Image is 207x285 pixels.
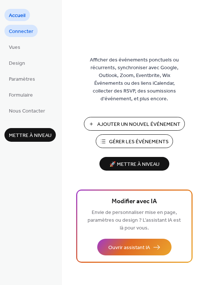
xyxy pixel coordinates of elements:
span: Formulaire [9,91,33,99]
span: Ajouter Un Nouvel Événement [97,121,180,128]
span: Vues [9,44,20,51]
a: Connecter [4,25,38,37]
button: Ajouter Un Nouvel Événement [84,117,185,131]
button: Mettre à niveau [4,128,56,142]
span: Ouvrir assistant IA [108,244,150,252]
span: Connecter [9,28,33,36]
a: Accueil [4,9,30,21]
a: Design [4,57,30,69]
a: Formulaire [4,88,37,101]
a: Nous Contacter [4,104,50,117]
a: Vues [4,41,25,53]
button: Gérer les Événements [96,134,173,148]
span: Mettre à niveau [9,132,51,140]
span: 🚀 Mettre à niveau [104,160,165,170]
span: Envie de personnaliser mise en page, paramètres ou design ? L’assistant IA est là pour vous. [88,208,181,233]
button: 🚀 Mettre à niveau [99,157,169,171]
span: Gérer les Événements [109,138,169,146]
span: Design [9,60,25,67]
span: Modifier avec IA [112,197,157,207]
span: Accueil [9,12,26,20]
span: Paramètres [9,76,35,83]
a: Paramètres [4,73,40,85]
button: Ouvrir assistant IA [97,239,172,255]
span: Afficher des événements ponctuels ou récurrents, synchroniser avec Google, Outlook, Zoom, Eventbr... [85,56,184,103]
span: Nous Contacter [9,107,45,115]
